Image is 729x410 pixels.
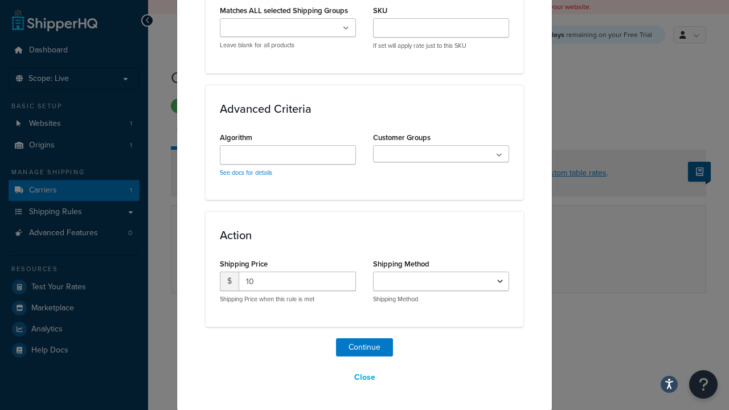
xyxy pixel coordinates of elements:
label: Shipping Method [373,260,429,268]
p: Shipping Method [373,295,509,304]
h3: Action [220,229,509,241]
a: See docs for details [220,168,272,177]
p: If set will apply rate just to this SKU [373,42,509,50]
label: SKU [373,6,387,15]
label: Matches ALL selected Shipping Groups [220,6,348,15]
button: Continue [336,338,393,356]
button: Close [347,368,383,387]
p: Shipping Price when this rule is met [220,295,356,304]
p: Leave blank for all products [220,41,356,50]
label: Algorithm [220,133,252,142]
span: $ [220,272,239,291]
h3: Advanced Criteria [220,102,509,115]
label: Shipping Price [220,260,268,268]
label: Customer Groups [373,133,431,142]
